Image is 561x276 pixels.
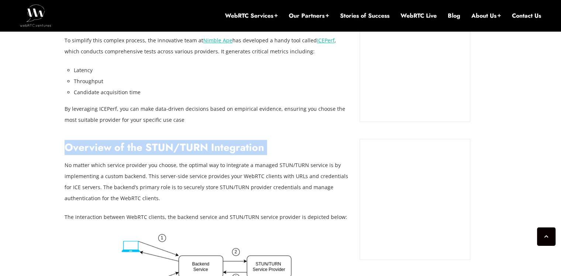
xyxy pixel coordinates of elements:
iframe: Embedded CTA [367,12,463,114]
img: WebRTC.ventures [20,4,51,26]
h2: Overview of the STUN/TURN Integration [65,141,349,154]
a: Contact Us [512,12,541,20]
p: To simplify this complex process, the innovative team at has developed a handy tool called , whic... [65,35,349,57]
a: Our Partners [289,12,329,20]
a: Nimble Ape [203,37,232,44]
a: WebRTC Live [401,12,437,20]
p: The interaction between WebRTC clients, the backend service and STUN/TURN service provider is dep... [65,212,349,223]
iframe: Embedded CTA [367,146,463,252]
li: Throughput [74,76,349,87]
a: Blog [448,12,460,20]
li: Latency [74,65,349,76]
li: Candidate acquisition time [74,87,349,98]
a: ICEPerf [317,37,335,44]
p: By leveraging ICEPerf, you can make data-driven decisions based on empirical evidence, ensuring y... [65,103,349,125]
a: About Us [471,12,501,20]
a: Stories of Success [340,12,389,20]
a: WebRTC Services [225,12,278,20]
p: No matter which service provider you choose, the optimal way to integrate a managed STUN/TURN ser... [65,160,349,204]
